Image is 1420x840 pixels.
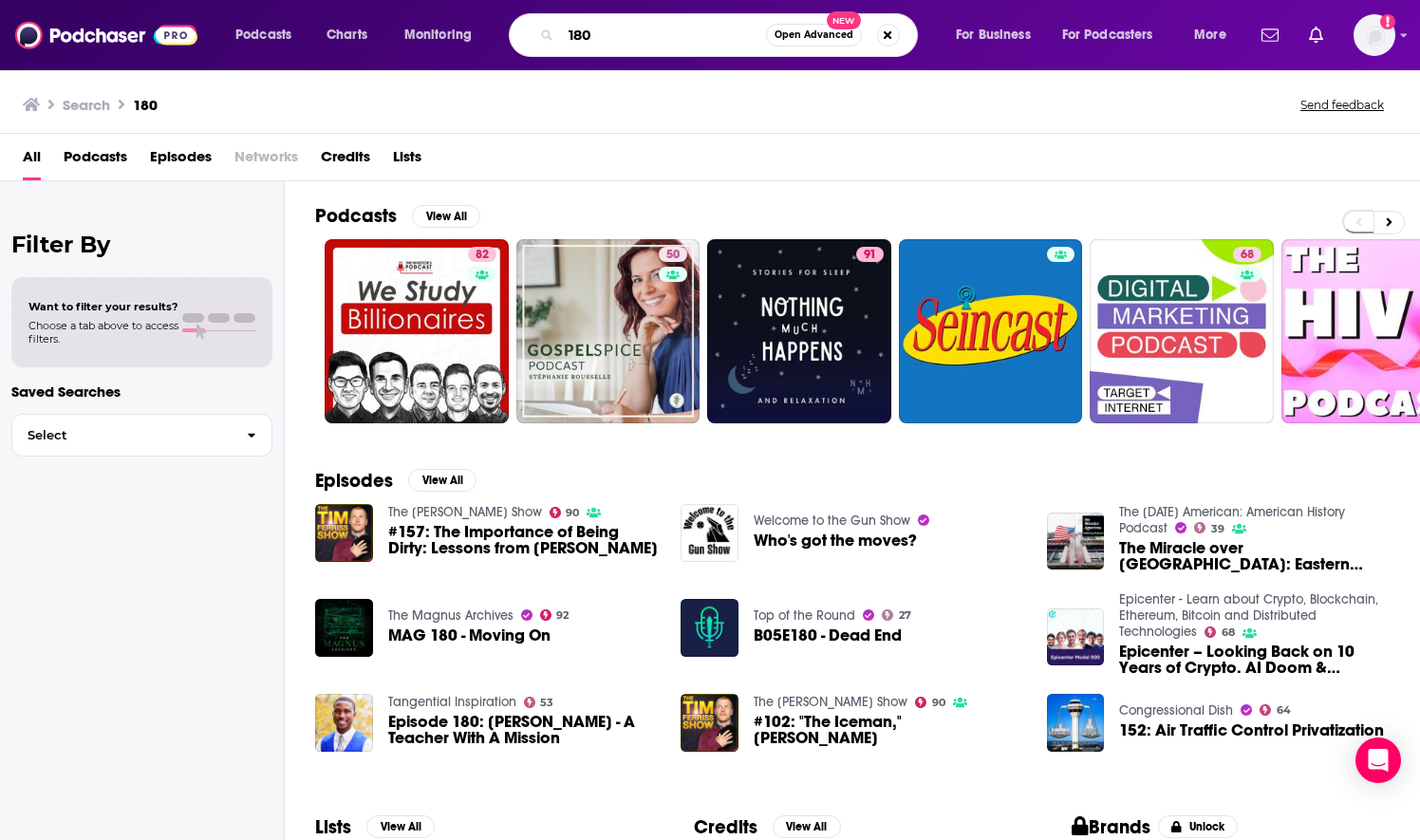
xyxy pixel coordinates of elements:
a: Epicenter - Learn about Crypto, Blockchain, Ethereum, Bitcoin and Distributed Technologies [1119,591,1378,640]
a: Show notifications dropdown [1301,19,1331,51]
span: #157: The Importance of Being Dirty: Lessons from [PERSON_NAME] [388,524,659,556]
img: B05E180 - Dead End [681,599,738,657]
a: Who's got the moves? [681,504,738,562]
img: 152: Air Traffic Control Privatization [1047,694,1105,752]
button: Unlock [1158,815,1239,838]
img: User Profile [1354,14,1395,56]
button: View All [773,815,841,838]
a: Congressional Dish [1119,702,1233,719]
button: Select [11,414,272,457]
a: 82 [468,247,496,262]
a: The Monday American: American History Podcast [1119,504,1345,536]
span: Networks [234,141,298,180]
span: #102: "The Iceman," [PERSON_NAME] [754,714,1024,746]
span: For Business [956,22,1031,48]
a: 152: Air Traffic Control Privatization [1119,722,1384,738]
img: #157: The Importance of Being Dirty: Lessons from Mike Rowe [315,504,373,562]
a: 90 [915,697,945,708]
span: More [1194,22,1226,48]
a: All [23,141,41,180]
button: Show profile menu [1354,14,1395,56]
img: Podchaser - Follow, Share and Rate Podcasts [15,17,197,53]
span: Podcasts [235,22,291,48]
a: Tangential Inspiration [388,694,516,710]
a: 50 [659,247,687,262]
span: 39 [1211,525,1224,533]
a: Epicenter – Looking Back on 10 Years of Crypto. AI Doom & Gloom? SPECIAL [1119,644,1390,676]
span: 91 [864,246,876,265]
a: The Magnus Archives [388,607,514,624]
h2: Brands [1072,815,1150,839]
span: 27 [899,611,911,620]
span: 64 [1277,706,1291,715]
a: PodcastsView All [315,204,480,228]
a: The Miracle over Miami: Eastern Airlines Flight 855 [1047,513,1105,570]
button: open menu [222,20,316,50]
button: View All [366,815,435,838]
a: ListsView All [315,815,435,839]
a: Welcome to the Gun Show [754,513,910,529]
button: open menu [391,20,496,50]
span: Monitoring [404,22,472,48]
a: The Miracle over Miami: Eastern Airlines Flight 855 [1119,540,1390,572]
svg: Add a profile image [1380,14,1395,29]
span: 68 [1222,628,1235,637]
span: 90 [932,699,945,707]
a: Show notifications dropdown [1254,19,1286,51]
h2: Lists [315,815,351,839]
span: 82 [476,246,489,265]
h2: Podcasts [315,204,397,228]
span: Want to filter your results? [28,300,178,313]
span: Open Advanced [775,30,853,40]
a: 68 [1233,247,1261,262]
a: 27 [882,609,911,621]
a: Who's got the moves? [754,532,917,549]
a: #157: The Importance of Being Dirty: Lessons from Mike Rowe [388,524,659,556]
span: B05E180 - Dead End [754,627,902,644]
button: open menu [943,20,1055,50]
button: open menu [1050,20,1181,50]
h2: Filter By [11,231,272,258]
a: Episode 180: Michael Bonner - A Teacher With A Mission [388,714,659,746]
span: Charts [327,22,367,48]
a: Charts [314,20,379,50]
span: 68 [1241,246,1254,265]
a: Podcasts [64,141,127,180]
span: Choose a tab above to access filters. [28,319,178,345]
a: 90 [550,507,580,518]
div: Search podcasts, credits, & more... [527,13,936,57]
a: 82 [325,239,509,423]
a: 39 [1194,522,1224,533]
span: Lists [393,141,421,180]
a: CreditsView All [694,815,841,839]
span: 50 [666,246,680,265]
a: The Tim Ferriss Show [754,694,907,710]
button: View All [412,205,480,228]
span: 92 [556,611,569,620]
span: Logged in as nwierenga [1354,14,1395,56]
a: Episodes [150,141,212,180]
button: Send feedback [1295,97,1390,113]
a: Top of the Round [754,607,855,624]
a: Credits [321,141,370,180]
a: MAG 180 - Moving On [388,627,551,644]
div: Open Intercom Messenger [1355,737,1401,783]
button: open menu [1181,20,1250,50]
a: 64 [1260,704,1291,716]
img: Episode 180: Michael Bonner - A Teacher With A Mission [315,694,373,752]
a: #102: "The Iceman," Wim Hof [681,694,738,752]
img: MAG 180 - Moving On [315,599,373,657]
a: #102: "The Iceman," Wim Hof [754,714,1024,746]
a: 91 [707,239,891,423]
span: 90 [566,509,579,517]
a: 68 [1090,239,1274,423]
